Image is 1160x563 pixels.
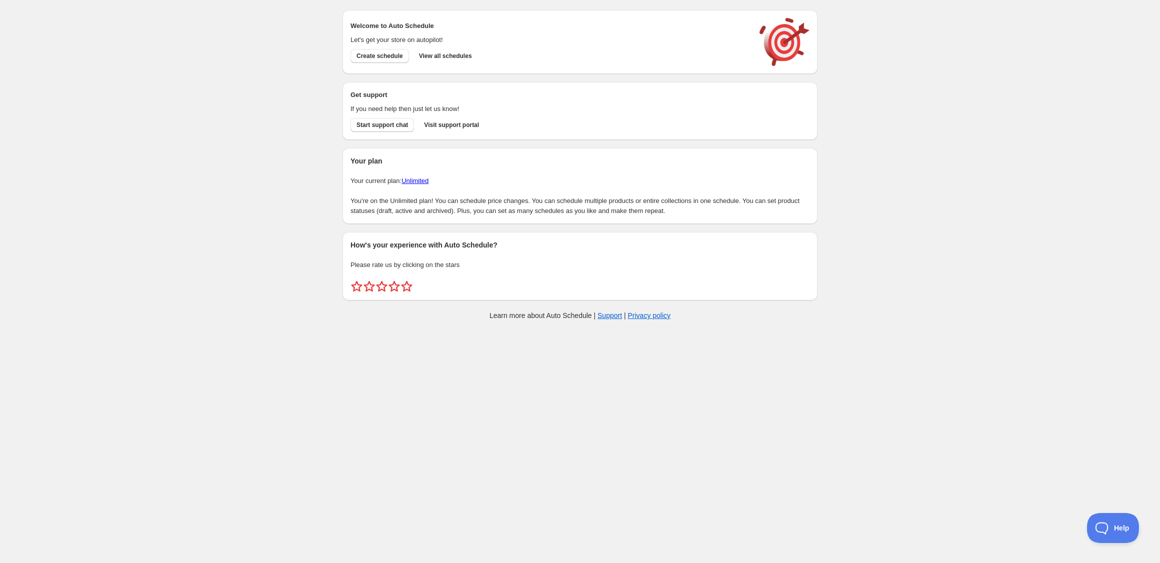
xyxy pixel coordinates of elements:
[350,260,809,270] p: Please rate us by clicking on the stars
[350,156,809,166] h2: Your plan
[356,121,408,129] span: Start support chat
[350,240,809,250] h2: How's your experience with Auto Schedule?
[418,118,485,132] a: Visit support portal
[350,176,809,186] p: Your current plan:
[401,177,428,184] a: Unlimited
[350,196,809,216] p: You're on the Unlimited plan! You can schedule price changes. You can schedule multiple products ...
[424,121,479,129] span: Visit support portal
[350,21,749,31] h2: Welcome to Auto Schedule
[350,35,749,45] p: Let's get your store on autopilot!
[489,310,670,320] p: Learn more about Auto Schedule | |
[356,52,403,60] span: Create schedule
[1087,513,1140,543] iframe: Toggle Customer Support
[413,49,478,63] button: View all schedules
[419,52,472,60] span: View all schedules
[350,90,749,100] h2: Get support
[350,49,409,63] button: Create schedule
[350,118,414,132] a: Start support chat
[628,311,671,319] a: Privacy policy
[350,104,749,114] p: If you need help then just let us know!
[597,311,622,319] a: Support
